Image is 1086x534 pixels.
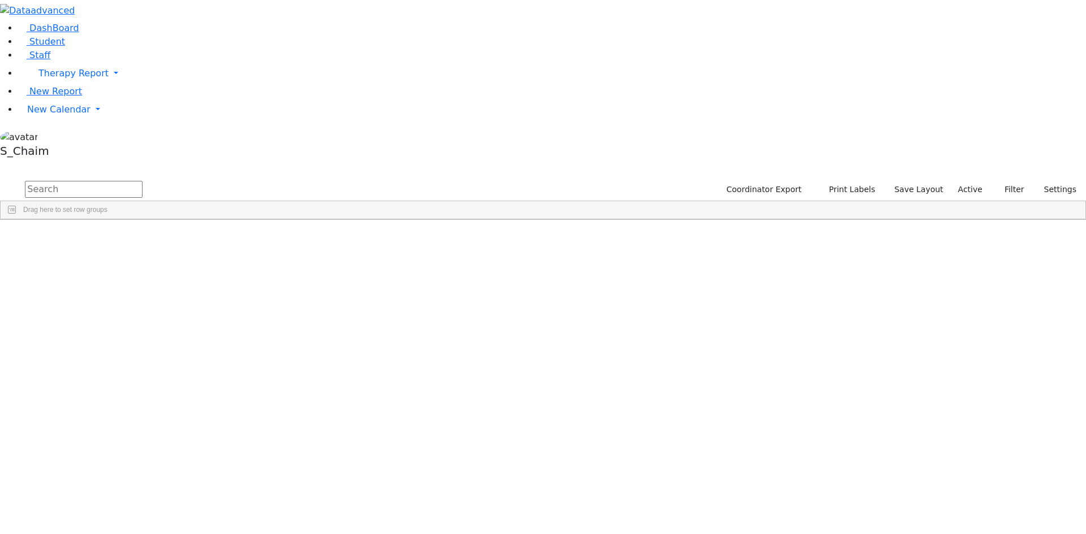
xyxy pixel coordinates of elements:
button: Save Layout [889,181,948,198]
span: DashBoard [29,23,79,33]
span: Therapy Report [38,68,109,79]
span: Drag here to set row groups [23,206,107,214]
span: Student [29,36,65,47]
span: New Calendar [27,104,90,115]
button: Coordinator Export [719,181,807,198]
a: Student [18,36,65,47]
label: Active [953,181,988,198]
input: Search [25,181,143,198]
a: New Report [18,86,82,97]
a: Staff [18,50,50,60]
a: New Calendar [18,98,1086,121]
button: Filter [990,181,1029,198]
a: Therapy Report [18,62,1086,85]
span: New Report [29,86,82,97]
button: Print Labels [816,181,880,198]
span: Staff [29,50,50,60]
a: DashBoard [18,23,79,33]
button: Settings [1029,181,1081,198]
